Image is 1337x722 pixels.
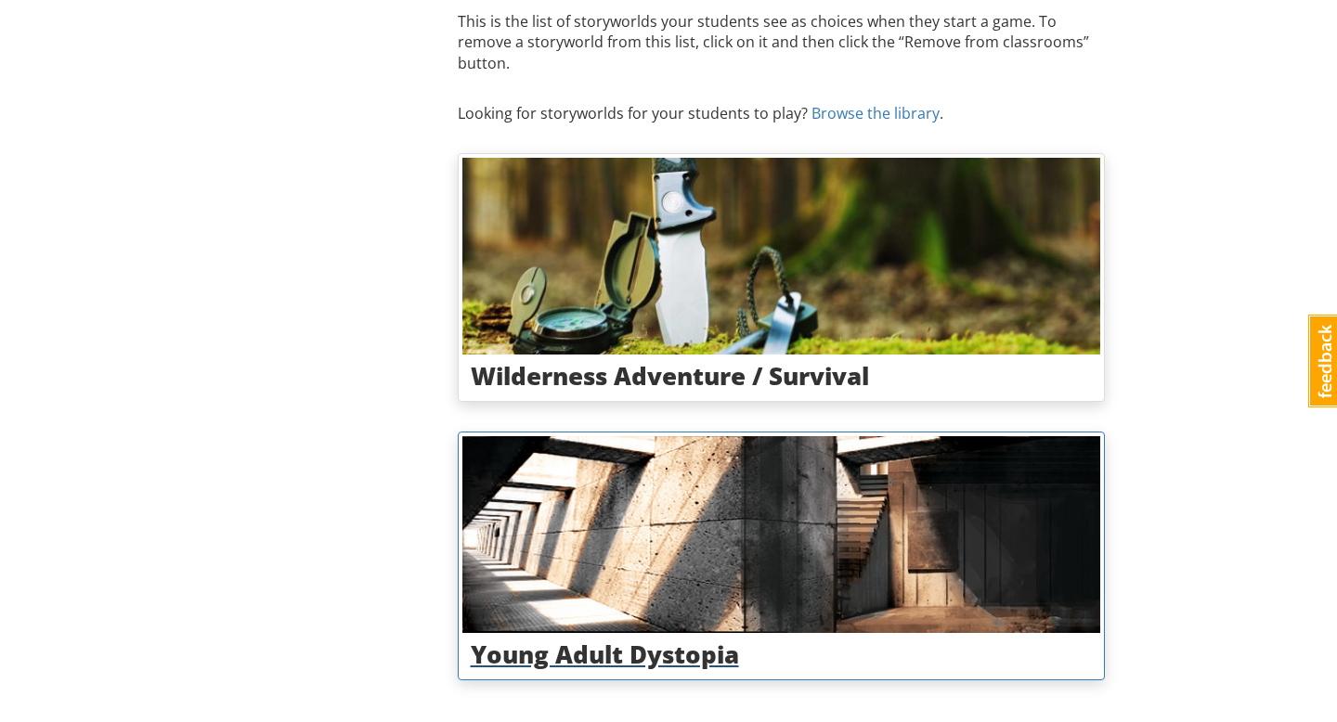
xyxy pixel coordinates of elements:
[458,153,1106,402] a: Wilderness Adventure / Survival
[471,363,1093,390] h3: Wilderness Adventure / Survival
[462,436,1101,633] img: A modern hallway, made from concrete and fashioned with strange angles.
[458,11,1106,94] p: This is the list of storyworlds your students see as choices when they start a game. To remove a ...
[462,158,1101,355] img: jhptzdg5o2kxi3cbdpx8.jpg
[458,432,1106,680] a: A modern hallway, made from concrete and fashioned with strange angles.Young Adult Dystopia
[458,103,1106,143] p: Looking for storyworlds for your students to play? .
[811,103,940,123] a: Browse the library
[471,641,1093,668] h3: Young Adult Dystopia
